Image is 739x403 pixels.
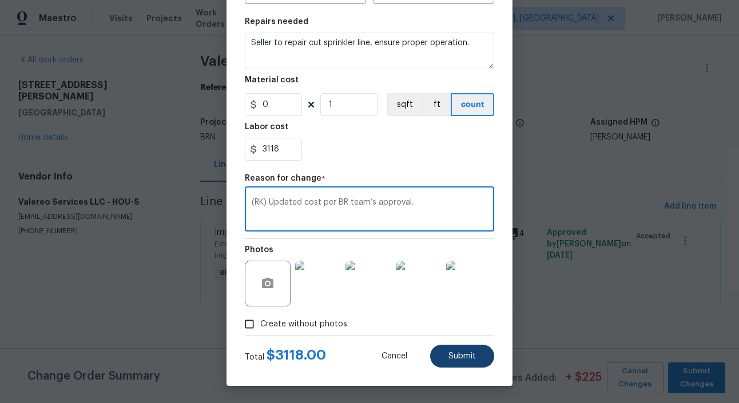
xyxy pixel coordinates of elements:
[382,352,407,361] span: Cancel
[448,352,476,361] span: Submit
[245,123,288,131] h5: Labor cost
[245,76,299,84] h5: Material cost
[451,93,494,116] button: count
[267,348,326,362] span: $ 3118.00
[387,93,422,116] button: sqft
[245,174,321,182] h5: Reason for change
[245,349,326,363] div: Total
[245,18,308,26] h5: Repairs needed
[252,198,487,222] textarea: (RK) Updated cost per BR team’s approval.
[245,33,494,69] textarea: Seller to repair cut sprinkler line, ensure proper operation.
[422,93,451,116] button: ft
[245,246,273,254] h5: Photos
[430,345,494,368] button: Submit
[363,345,426,368] button: Cancel
[260,318,347,330] span: Create without photos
